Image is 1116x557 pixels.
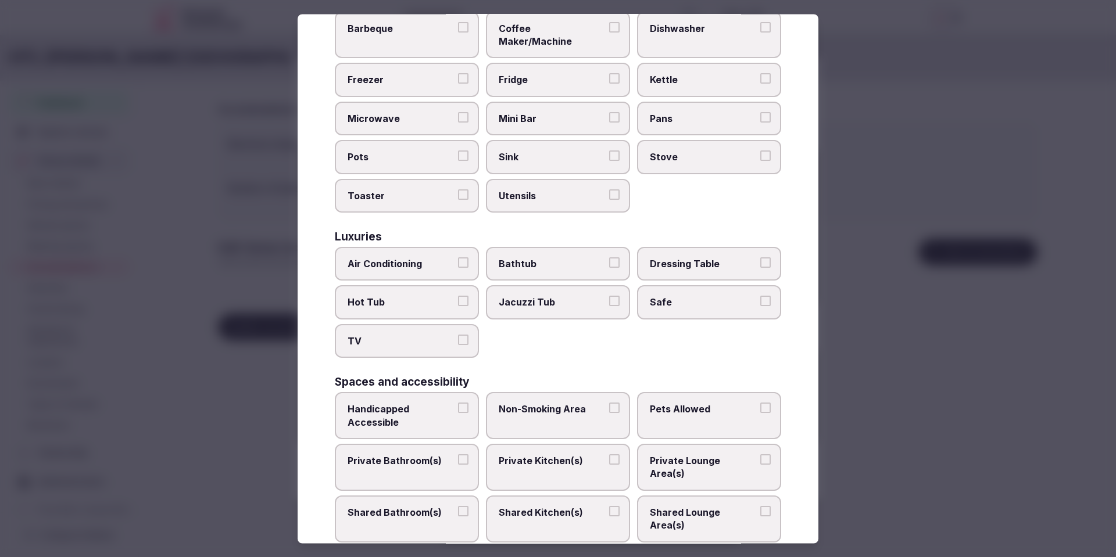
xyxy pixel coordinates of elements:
[348,112,455,125] span: Microwave
[499,296,606,309] span: Jacuzzi Tub
[458,454,468,465] button: Private Bathroom(s)
[609,74,620,84] button: Fridge
[609,403,620,414] button: Non-Smoking Area
[458,22,468,33] button: Barbeque
[335,377,469,388] h3: Spaces and accessibility
[348,257,455,270] span: Air Conditioning
[499,454,606,467] span: Private Kitchen(s)
[458,296,468,307] button: Hot Tub
[760,454,771,465] button: Private Lounge Area(s)
[760,506,771,516] button: Shared Lounge Area(s)
[348,74,455,87] span: Freezer
[650,151,757,164] span: Stove
[650,257,757,270] span: Dressing Table
[650,296,757,309] span: Safe
[458,151,468,161] button: Pots
[609,189,620,200] button: Utensils
[458,189,468,200] button: Toaster
[650,74,757,87] span: Kettle
[760,296,771,307] button: Safe
[760,403,771,414] button: Pets Allowed
[760,112,771,123] button: Pans
[348,151,455,164] span: Pots
[760,22,771,33] button: Dishwasher
[609,454,620,465] button: Private Kitchen(s)
[348,335,455,347] span: TV
[348,296,455,309] span: Hot Tub
[650,403,757,416] span: Pets Allowed
[760,151,771,161] button: Stove
[609,257,620,268] button: Bathtub
[348,454,455,467] span: Private Bathroom(s)
[499,506,606,519] span: Shared Kitchen(s)
[760,74,771,84] button: Kettle
[458,74,468,84] button: Freezer
[499,257,606,270] span: Bathtub
[348,403,455,429] span: Handicapped Accessible
[499,74,606,87] span: Fridge
[609,506,620,516] button: Shared Kitchen(s)
[760,257,771,268] button: Dressing Table
[499,403,606,416] span: Non-Smoking Area
[609,151,620,161] button: Sink
[499,189,606,202] span: Utensils
[650,22,757,35] span: Dishwasher
[609,296,620,307] button: Jacuzzi Tub
[458,112,468,123] button: Microwave
[348,189,455,202] span: Toaster
[650,506,757,532] span: Shared Lounge Area(s)
[458,403,468,414] button: Handicapped Accessible
[499,22,606,48] span: Coffee Maker/Machine
[348,506,455,519] span: Shared Bathroom(s)
[609,112,620,123] button: Mini Bar
[458,257,468,268] button: Air Conditioning
[335,231,382,242] h3: Luxuries
[458,335,468,345] button: TV
[650,112,757,125] span: Pans
[458,506,468,516] button: Shared Bathroom(s)
[348,22,455,35] span: Barbeque
[609,22,620,33] button: Coffee Maker/Machine
[650,454,757,480] span: Private Lounge Area(s)
[499,151,606,164] span: Sink
[499,112,606,125] span: Mini Bar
